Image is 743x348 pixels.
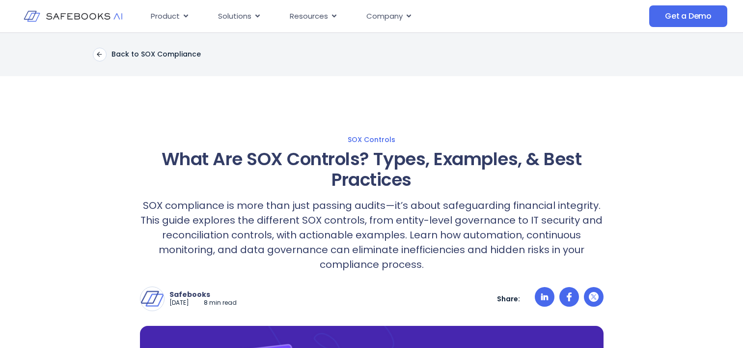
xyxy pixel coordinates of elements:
p: 8 min read [204,299,237,307]
a: SOX Controls [44,135,700,144]
img: Safebooks [140,287,164,311]
nav: Menu [143,7,565,26]
p: Share: [497,294,520,303]
div: Menu Toggle [143,7,565,26]
span: Get a Demo [665,11,712,21]
span: Company [366,11,403,22]
p: Back to SOX Compliance [111,50,201,58]
p: [DATE] [169,299,189,307]
a: Back to SOX Compliance [93,48,201,61]
h1: What Are SOX Controls? Types, Examples, & Best Practices [140,149,604,190]
span: Solutions [218,11,251,22]
p: Safebooks [169,290,237,299]
span: Product [151,11,180,22]
p: SOX compliance is more than just passing audits—it’s about safeguarding financial integrity. This... [140,198,604,272]
span: Resources [290,11,328,22]
a: Get a Demo [649,5,727,27]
